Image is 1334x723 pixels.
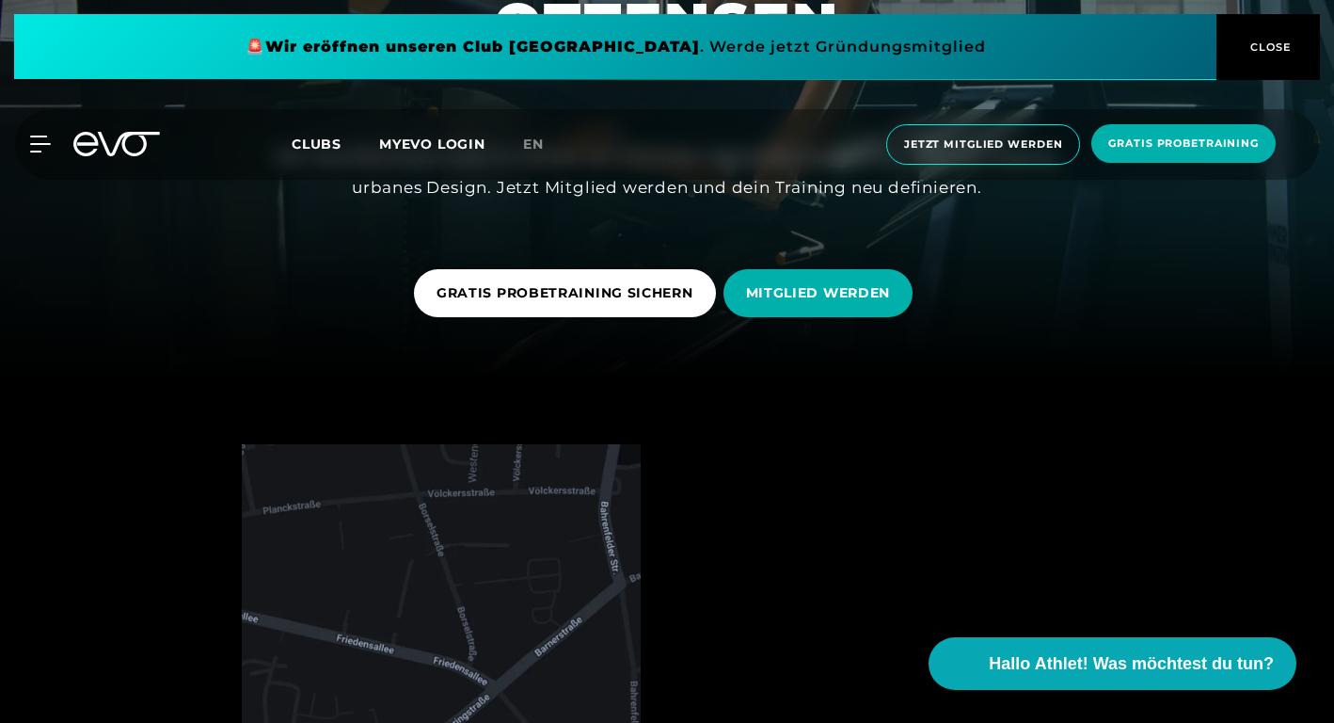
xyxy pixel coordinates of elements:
span: Hallo Athlet! Was möchtest du tun? [989,651,1274,677]
button: Hallo Athlet! Was möchtest du tun? [929,637,1296,690]
button: CLOSE [1216,14,1320,80]
span: Clubs [292,136,341,153]
span: Gratis Probetraining [1108,136,1259,152]
span: en [523,136,544,153]
a: Gratis Probetraining [1086,124,1281,165]
a: MITGLIED WERDEN [723,255,921,331]
a: Jetzt Mitglied werden [881,124,1086,165]
span: GRATIS PROBETRAINING SICHERN [437,283,693,303]
a: MYEVO LOGIN [379,136,485,153]
span: MITGLIED WERDEN [746,283,891,303]
span: CLOSE [1246,39,1292,56]
a: en [523,134,566,155]
a: Clubs [292,135,379,153]
a: GRATIS PROBETRAINING SICHERN [414,255,723,331]
span: Jetzt Mitglied werden [904,137,1062,153]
